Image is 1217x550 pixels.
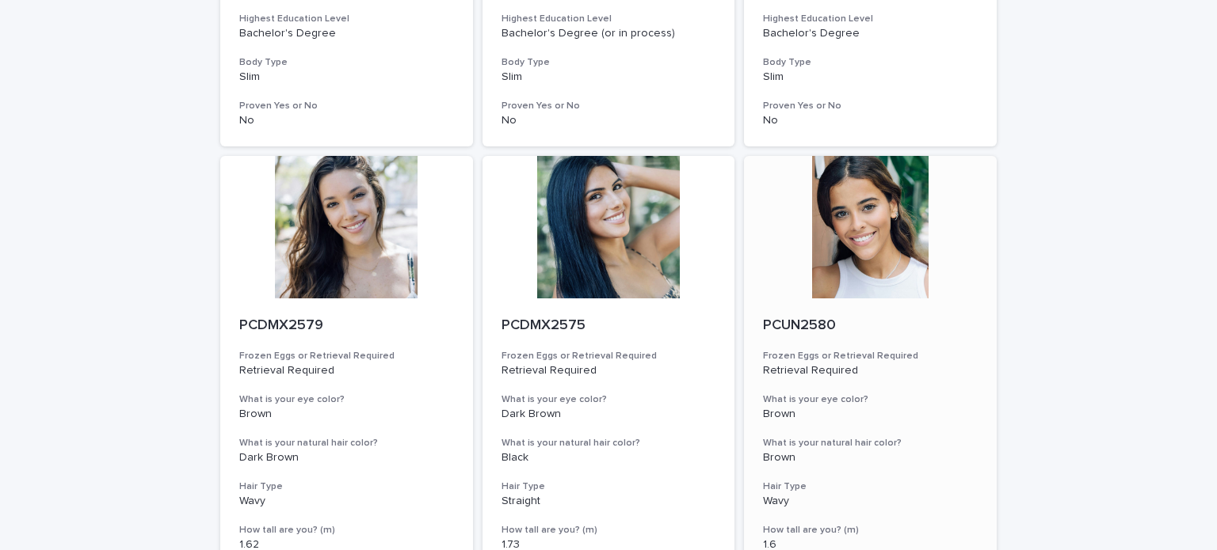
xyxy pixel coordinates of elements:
p: Straight [502,495,716,508]
h3: What is your natural hair color? [239,437,454,449]
p: Slim [763,70,978,84]
p: Slim [502,70,716,84]
p: Retrieval Required [239,364,454,377]
p: Brown [763,408,978,421]
h3: Proven Yes or No [763,100,978,112]
h3: Body Type [239,56,454,69]
p: Bachelor's Degree [763,27,978,40]
h3: How tall are you? (m) [763,524,978,537]
p: Dark Brown [502,408,716,421]
p: Dark Brown [239,451,454,465]
h3: Highest Education Level [502,13,716,25]
p: Brown [763,451,978,465]
h3: Body Type [763,56,978,69]
p: No [239,114,454,127]
h3: What is your eye color? [239,393,454,406]
h3: How tall are you? (m) [502,524,716,537]
h3: Frozen Eggs or Retrieval Required [502,350,716,362]
h3: Hair Type [763,480,978,493]
p: Retrieval Required [763,364,978,377]
h3: Proven Yes or No [502,100,716,112]
h3: Hair Type [239,480,454,493]
p: No [763,114,978,127]
h3: Highest Education Level [763,13,978,25]
h3: What is your natural hair color? [502,437,716,449]
h3: Proven Yes or No [239,100,454,112]
h3: What is your eye color? [502,393,716,406]
p: Bachelor's Degree (or in process) [502,27,716,40]
h3: How tall are you? (m) [239,524,454,537]
h3: What is your natural hair color? [763,437,978,449]
p: PCDMX2579 [239,317,454,335]
h3: Hair Type [502,480,716,493]
p: PCUN2580 [763,317,978,335]
h3: Frozen Eggs or Retrieval Required [763,350,978,362]
p: Black [502,451,716,465]
p: Slim [239,70,454,84]
p: No [502,114,716,127]
p: Retrieval Required [502,364,716,377]
p: Wavy [239,495,454,508]
h3: Body Type [502,56,716,69]
h3: Frozen Eggs or Retrieval Required [239,350,454,362]
h3: What is your eye color? [763,393,978,406]
h3: Highest Education Level [239,13,454,25]
p: Brown [239,408,454,421]
p: PCDMX2575 [502,317,716,335]
p: Bachelor's Degree [239,27,454,40]
p: Wavy [763,495,978,508]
